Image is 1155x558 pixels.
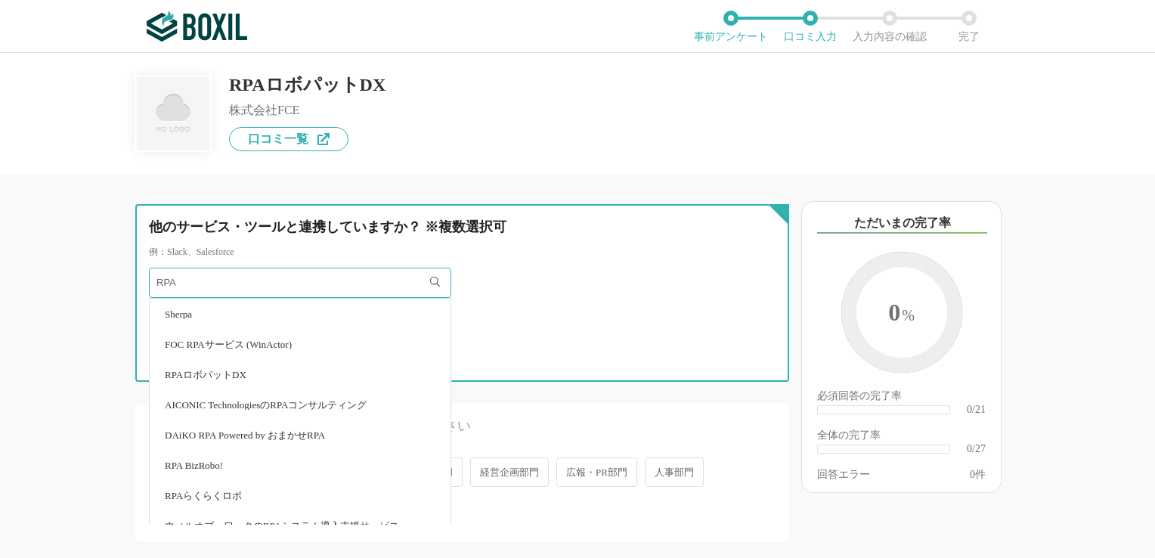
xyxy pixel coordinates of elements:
a: 口コミ一覧 [229,127,348,151]
div: 回答エラー [817,470,870,480]
div: 必須回答の完了率 [817,391,986,405]
li: 事前アンケート [691,11,770,42]
div: 0/27 [967,444,986,454]
span: RPAらくらくロボ [165,491,242,501]
span: Sherpa [165,309,192,319]
span: AICONIC TechnologiesのRPAコンサルティング [165,400,367,410]
span: 人事部門 [645,457,704,487]
span: 0 [856,267,947,361]
span: 0 [970,469,975,480]
input: サービス名で検索 [149,268,451,298]
div: 株式会社FCE [229,104,386,116]
div: 件 [970,470,986,480]
div: 0/21 [967,405,986,415]
div: ただいまの完了率 [817,214,987,234]
span: RPAロボパットDX [165,370,246,380]
div: RPAロボパットDX [229,76,386,94]
li: 口コミ入力 [770,11,850,42]
li: 完了 [929,11,1008,42]
span: 経営企画部門 [470,457,549,487]
span: 口コミ一覧 [248,133,308,145]
span: DAiKO RPA Powered by おまかせRPA [165,430,325,440]
span: 広報・PR部門 [556,457,637,487]
span: RPA BizRobo! [165,460,223,470]
img: ボクシルSaaS_ロゴ [147,11,247,42]
li: 入力内容の確認 [850,11,929,42]
div: 導入時に所属していた部署を選択してください [185,417,749,436]
span: % [902,307,915,324]
div: 全体の完了率 [817,430,986,444]
span: ウィルオブ・ワークのRPAシステム導入支援サービス [165,521,399,531]
span: FOC RPAサービス (WinActor) [165,339,292,349]
div: 他のサービス・ツールと連携していますか？ ※複数選択可 [149,218,713,237]
div: 選択したサービス [149,313,776,332]
div: 例：Slack、Salesforce [149,246,776,259]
